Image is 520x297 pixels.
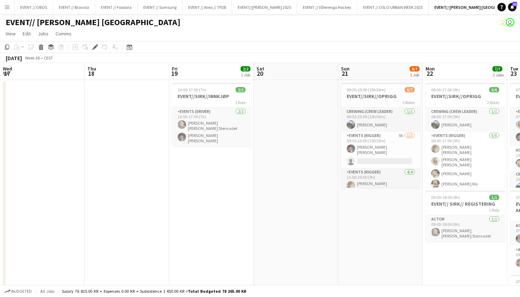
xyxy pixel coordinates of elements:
app-user-avatar: Johanne Holmedahl [506,18,514,27]
button: Budgeted [4,287,33,295]
span: 21 [340,69,349,78]
app-card-role: Events (Rigger)5/508:00-17:00 (9h)[PERSON_NAME] [PERSON_NAME][PERSON_NAME] [PERSON_NAME][PERSON_N... [426,132,505,203]
a: 12 [508,3,516,11]
button: EVENT // Foodora [95,0,138,14]
span: 20 [255,69,264,78]
button: EVENT // Bravida [53,0,95,14]
span: View [6,30,16,37]
span: Mon [426,65,435,72]
span: Budgeted [11,289,32,294]
h3: EVENT//SIRK//INNKJØP [172,93,251,99]
span: 7/7 [492,66,502,72]
span: 2 Roles [487,100,499,105]
h3: EVENT// SIRK// REGISTERING [426,201,505,207]
span: 23 [509,69,518,78]
span: 09:00-18:00 (9h) [431,195,460,200]
app-job-card: 09:00-18:00 (9h)1/1EVENT// SIRK// REGISTERING1 RoleActor1/109:00-18:00 (9h)[PERSON_NAME] [PERSON_... [426,190,505,241]
span: Sun [341,65,349,72]
h3: EVENT//SIRK//OPRIGG [426,93,505,99]
span: 6/7 [405,87,415,92]
span: 18 [86,69,96,78]
span: 2/2 [241,66,250,72]
a: Jobs [35,29,51,38]
span: 2/2 [236,87,245,92]
span: All jobs [39,289,56,294]
button: EVENT // OSLO URBAN WEEK 2025 [357,0,429,14]
span: Edit [23,30,31,37]
span: Tue [510,65,518,72]
span: Fri [172,65,178,72]
app-card-role: Crewing (Crew Leader)1/108:00-17:00 (9h)[PERSON_NAME] [426,108,505,132]
span: 3 Roles [403,100,415,105]
button: EVENT // Vålerenga Hockey [297,0,357,14]
a: Comms [53,29,74,38]
span: Thu [87,65,96,72]
span: 6/7 [410,66,420,72]
span: 08:00-17:00 (9h) [431,87,460,92]
a: Edit [20,29,34,38]
span: Sat [256,65,264,72]
span: Comms [56,30,71,37]
app-job-card: 09:30-20:00 (10h30m)6/7EVENT//SIRK//OPRIGG3 RolesCrewing (Crew Leader)1/109:30-20:00 (10h30m)[PER... [341,83,420,188]
app-job-card: 08:00-17:00 (9h)6/6EVENT//SIRK//OPRIGG2 RolesCrewing (Crew Leader)1/108:00-17:00 (9h)[PERSON_NAME... [426,83,505,188]
span: 10:00-17:00 (7h) [178,87,206,92]
span: 1 Role [235,100,245,105]
app-job-card: 10:00-17:00 (7h)2/2EVENT//SIRK//INNKJØP1 RoleEvents (Driver)2/210:00-17:00 (7h)[PERSON_NAME] [PER... [172,83,251,146]
span: Jobs [38,30,48,37]
app-card-role: Crewing (Crew Leader)1/109:30-20:00 (10h30m)[PERSON_NAME] [341,108,420,132]
button: EVENT // Samsung [138,0,183,14]
span: Wed [3,65,12,72]
span: 22 [424,69,435,78]
span: 1/1 [489,195,499,200]
app-card-role: Events (Driver)2/210:00-17:00 (7h)[PERSON_NAME] [PERSON_NAME] Stenvadet[PERSON_NAME] [PERSON_NAME] [172,108,251,146]
div: 1 Job [410,72,419,78]
span: 12 [512,2,517,6]
div: Salary 76 815.00 KR + Expenses 0.00 KR + Subsistence 1 450.00 KR = [62,289,246,294]
div: CEST [44,55,53,61]
app-user-avatar: Daniel Andersen [499,18,507,27]
button: EVENT // Atea // TP2B [183,0,232,14]
h3: EVENT//SIRK//OPRIGG [341,93,420,99]
app-card-role: Events (Rigger)9A1/209:30-20:00 (10h30m)[PERSON_NAME] [PERSON_NAME] [341,132,420,168]
button: EVENT//[PERSON_NAME] 2025 [232,0,297,14]
div: 1 Job [241,72,250,78]
span: 1 Role [489,207,499,213]
div: 2 Jobs [493,72,504,78]
span: 09:30-20:00 (10h30m) [347,87,386,92]
span: Week 38 [23,55,41,61]
h1: EVENT// [PERSON_NAME] [GEOGRAPHIC_DATA] [6,17,180,28]
span: 6/6 [489,87,499,92]
span: 19 [171,69,178,78]
a: View [3,29,18,38]
div: [DATE] [6,55,22,62]
span: 17 [2,69,12,78]
button: EVENT // OBOS [15,0,53,14]
app-card-role: Events (Rigger)4/411:00-20:00 (9h)[PERSON_NAME] [PERSON_NAME] [341,168,420,227]
span: Total Budgeted 78 265.00 KR [188,289,246,294]
app-card-role: Actor1/109:00-18:00 (9h)[PERSON_NAME] [PERSON_NAME] Stenvadet [426,215,505,241]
